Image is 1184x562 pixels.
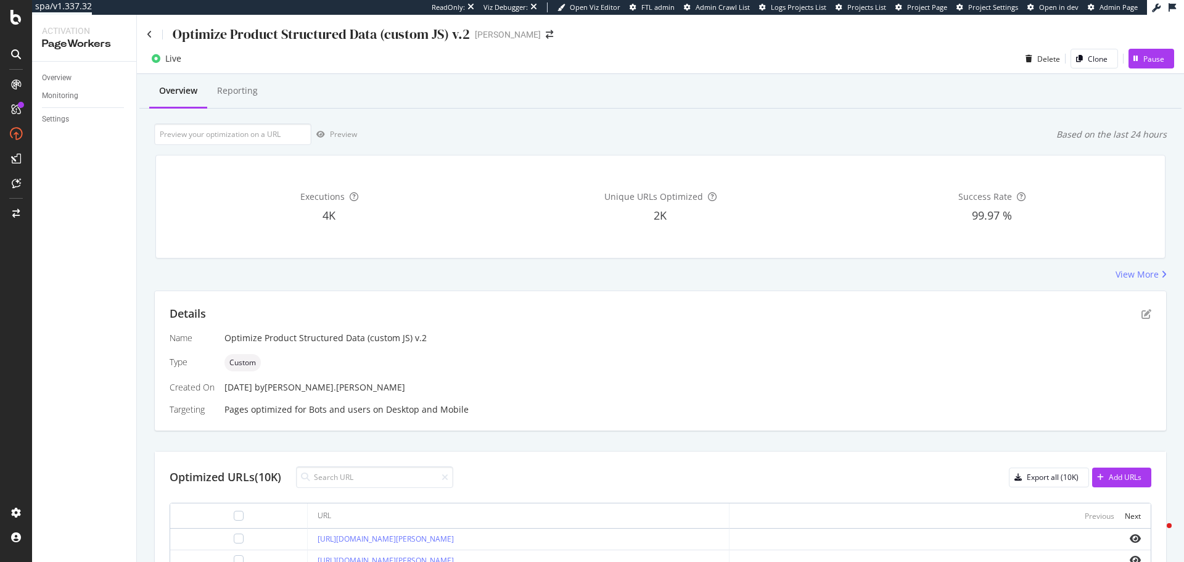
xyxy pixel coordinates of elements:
div: Previous [1085,511,1114,521]
div: Add URLs [1109,472,1141,482]
a: Logs Projects List [759,2,826,12]
div: [DATE] [224,381,1151,394]
div: Name [170,332,215,344]
span: Executions [300,191,345,202]
div: Viz Debugger: [483,2,528,12]
span: Admin Crawl List [696,2,750,12]
div: Created On [170,381,215,394]
div: Preview [330,129,357,139]
button: Pause [1128,49,1174,68]
a: [URL][DOMAIN_NAME][PERSON_NAME] [318,534,454,544]
div: arrow-right-arrow-left [546,30,553,39]
div: neutral label [224,354,261,371]
iframe: Intercom live chat [1142,520,1172,550]
button: Previous [1085,508,1114,523]
button: Next [1125,508,1141,523]
div: Monitoring [42,89,78,102]
span: Open Viz Editor [570,2,620,12]
div: ReadOnly: [432,2,465,12]
div: [PERSON_NAME] [475,28,541,41]
a: Projects List [836,2,886,12]
a: Project Page [895,2,947,12]
input: Search URL [296,466,453,488]
div: Optimized URLs (10K) [170,469,281,486]
span: Admin Page [1100,2,1138,12]
div: Based on the last 24 hours [1056,128,1167,141]
div: Optimize Product Structured Data (custom JS) v.2 [224,332,1151,344]
span: Open in dev [1039,2,1079,12]
div: Details [170,306,206,322]
div: by [PERSON_NAME].[PERSON_NAME] [255,381,405,394]
div: PageWorkers [42,37,126,51]
div: View More [1116,268,1159,281]
div: URL [318,510,331,521]
div: Pause [1143,54,1164,64]
a: Monitoring [42,89,128,102]
button: Preview [311,125,357,144]
span: Logs Projects List [771,2,826,12]
div: Desktop and Mobile [386,403,469,416]
a: Admin Page [1088,2,1138,12]
span: Project Page [907,2,947,12]
a: Open in dev [1027,2,1079,12]
span: Unique URLs Optimized [604,191,703,202]
a: View More [1116,268,1167,281]
a: Click to go back [147,30,152,39]
a: Overview [42,72,128,85]
div: Bots and users [309,403,371,416]
span: 4K [323,208,335,223]
span: Project Settings [968,2,1018,12]
div: Live [165,52,181,65]
a: FTL admin [630,2,675,12]
div: Optimize Product Structured Data (custom JS) v.2 [173,25,470,44]
div: Export all (10K) [1027,472,1079,482]
span: 99.97 % [972,208,1012,223]
a: Open Viz Editor [557,2,620,12]
div: Settings [42,113,69,126]
button: Delete [1021,49,1060,68]
div: Pages optimized for on [224,403,1151,416]
input: Preview your optimization on a URL [154,123,311,145]
a: Admin Crawl List [684,2,750,12]
div: pen-to-square [1141,309,1151,319]
a: Project Settings [956,2,1018,12]
div: Delete [1037,54,1060,64]
div: Targeting [170,403,215,416]
span: 2K [654,208,667,223]
span: Success Rate [958,191,1012,202]
a: Settings [42,113,128,126]
span: Projects List [847,2,886,12]
button: Clone [1071,49,1118,68]
div: Reporting [217,85,258,97]
div: Type [170,356,215,368]
i: eye [1130,534,1141,543]
span: FTL admin [641,2,675,12]
div: Next [1125,511,1141,521]
div: Overview [42,72,72,85]
div: Overview [159,85,197,97]
span: Custom [229,359,256,366]
div: Clone [1088,54,1108,64]
button: Export all (10K) [1009,468,1089,487]
div: Activation [42,25,126,37]
button: Add URLs [1092,468,1151,487]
